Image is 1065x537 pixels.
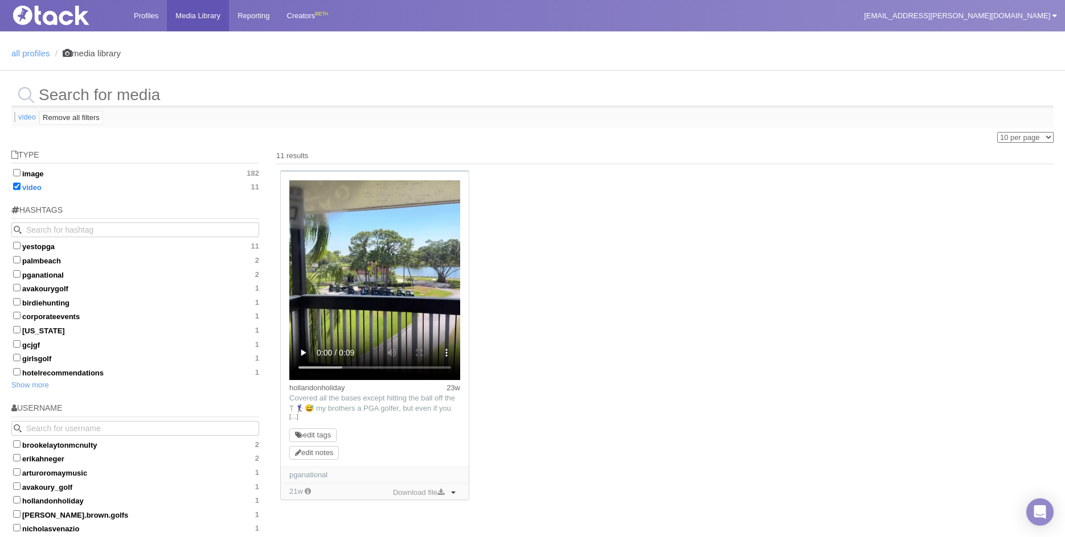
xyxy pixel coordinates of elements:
[13,482,21,490] input: avakoury_golf1
[13,183,21,190] input: video11
[11,206,259,219] h5: Hashtags
[11,404,259,417] h5: Username
[18,112,36,122] a: video
[251,183,259,192] span: 11
[255,312,259,321] span: 1
[13,298,21,305] input: birdiehunting1
[11,222,259,237] input: Search for hashtag
[447,383,460,393] time: Posted: 3/13/2025, 4:47:50 PM
[11,452,259,464] label: erikahneger
[255,368,259,377] span: 1
[276,151,1054,161] div: 11 results
[13,354,21,361] input: girlsgolf1
[39,111,103,125] a: Remove all filters
[11,509,259,520] label: [PERSON_NAME].brown.golfs
[11,338,259,350] label: gcjgf
[255,468,259,477] span: 1
[9,6,122,25] img: Tack
[13,524,21,531] input: nicholasvenazio1
[11,167,259,179] label: image
[11,421,26,436] button: Search
[11,366,259,378] label: hotelrecommendations
[11,82,1054,108] input: Search for media
[11,324,259,336] label: [US_STATE]
[14,424,22,432] svg: Search
[13,326,21,333] input: [US_STATE]1
[13,242,21,249] input: yestopga11
[11,421,259,436] input: Search for username
[11,310,259,321] label: corporateevents
[255,510,259,519] span: 1
[255,524,259,533] span: 1
[11,282,259,294] label: avakourygolf
[11,381,49,389] a: Show more
[11,151,259,164] h5: Type
[289,487,303,495] time: Added: 3/25/2025, 3:16:16 PM
[1026,498,1054,526] div: Open Intercom Messenger
[52,48,121,59] li: media library
[13,510,21,518] input: [PERSON_NAME].brown.golfs1
[11,352,259,363] label: girlsgolf
[13,169,21,176] input: image182
[43,112,100,123] div: Remove all filters
[11,481,259,492] label: avakoury_golf
[11,494,259,506] label: hollandonholiday
[289,412,460,422] a: […]
[13,496,21,503] input: hollandonholiday1
[13,270,21,278] input: pganational2
[289,470,460,480] div: pganational
[13,468,21,476] input: arturoromaymusic1
[11,254,259,266] label: palmbeach
[251,242,259,251] span: 11
[247,169,259,178] span: 182
[289,383,345,392] a: hollandonholiday
[14,226,22,234] svg: Search
[11,296,259,308] label: birdiehunting
[13,256,21,263] input: palmbeach2
[255,496,259,505] span: 1
[295,448,333,457] a: edit notes
[13,312,21,319] input: corporateevents1
[255,326,259,335] span: 1
[11,268,259,280] label: pganational
[255,284,259,293] span: 1
[11,222,26,237] button: Search
[11,240,259,251] label: yestopga
[255,270,259,279] span: 2
[315,8,328,20] div: BETA
[255,454,259,463] span: 2
[289,394,459,484] span: Covered all the bases except hitting the ball off the T 🏌️‍♀️😅 my brothers a PGA golfer, but even...
[13,284,21,291] input: avakourygolf1
[11,522,259,534] label: nicholasvenazio
[255,482,259,491] span: 1
[13,440,21,448] input: brookelaytonmcnulty2
[255,354,259,363] span: 1
[11,439,259,450] label: brookelaytonmcnulty
[255,340,259,349] span: 1
[255,298,259,307] span: 1
[11,466,259,478] label: arturoromaymusic
[11,181,259,192] label: video
[11,48,50,58] a: all profiles
[255,440,259,449] span: 2
[390,486,447,499] a: Download file
[295,431,331,439] a: edit tags
[13,454,21,461] input: erikahneger2
[255,256,259,265] span: 2
[13,340,21,348] input: gcjgf1
[13,368,21,375] input: hotelrecommendations1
